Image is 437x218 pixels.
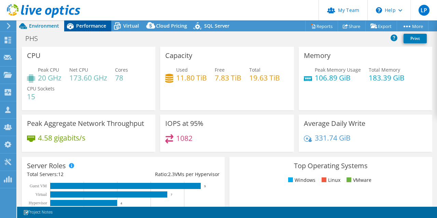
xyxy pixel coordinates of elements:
h4: 11.80 TiB [176,74,207,82]
h3: CPU [27,52,41,59]
svg: \n [376,7,382,13]
span: Total [249,67,260,73]
span: Environment [29,23,59,29]
span: Net CPU [69,67,88,73]
a: Share [338,21,366,31]
div: Ratio: VMs per Hypervisor [123,171,220,178]
h4: 183.39 GiB [369,74,405,82]
h3: IOPS at 95% [165,120,203,127]
h1: PHS [22,35,48,42]
span: Cloud Pricing [156,23,187,29]
span: Total Memory [369,67,400,73]
span: 12 [58,171,64,177]
li: Windows [286,176,315,184]
text: 4 [121,202,122,205]
span: LP [419,5,429,16]
h4: 15 [27,93,55,100]
span: Virtual [123,23,139,29]
h4: 106.89 GiB [315,74,361,82]
span: Peak Memory Usage [315,67,361,73]
span: Peak CPU [38,67,59,73]
span: Performance [76,23,106,29]
h3: Peak Aggregate Network Throughput [27,120,144,127]
a: Print [404,34,427,43]
span: CPU Sockets [27,85,55,92]
h3: Memory [304,52,330,59]
span: Used [176,67,188,73]
h4: 4.58 gigabits/s [38,134,85,142]
h3: Average Daily Write [304,120,365,127]
text: 7 [171,193,172,197]
a: Export [365,21,397,31]
a: Project Notes [18,208,57,217]
div: Total Servers: [27,171,123,178]
span: Cores [115,67,128,73]
text: Hypervisor [29,201,47,205]
span: Free [215,67,225,73]
text: Virtual [36,192,47,197]
text: Guest VM [30,184,47,188]
li: Linux [320,176,340,184]
h4: 20 GHz [38,74,61,82]
h3: Capacity [165,52,192,59]
h4: 1082 [176,134,193,142]
h4: 78 [115,74,128,82]
a: Reports [305,21,338,31]
h4: 19.63 TiB [249,74,280,82]
span: SQL Server [204,23,229,29]
h4: 331.74 GiB [315,134,351,142]
text: 9 [204,185,206,188]
h4: 173.60 GHz [69,74,107,82]
h3: Server Roles [27,162,66,170]
li: VMware [345,176,371,184]
h3: Top Operating Systems [235,162,427,170]
span: 2.3 [168,171,175,177]
a: More [397,21,428,31]
h4: 7.83 TiB [215,74,241,82]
